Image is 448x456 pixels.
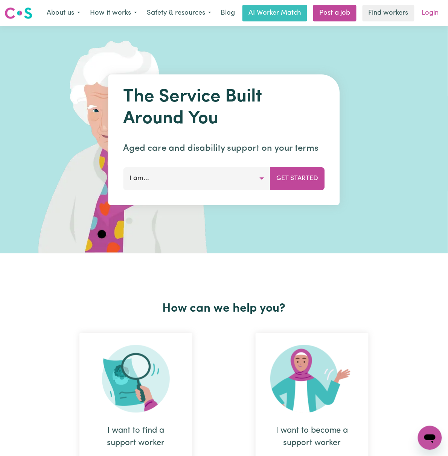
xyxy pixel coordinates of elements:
[5,6,32,20] img: Careseekers logo
[123,167,271,190] button: I am...
[42,5,85,21] button: About us
[242,5,307,21] a: AI Worker Match
[274,425,350,450] div: I want to become a support worker
[142,5,216,21] button: Safety & resources
[270,345,354,413] img: Become Worker
[313,5,357,21] a: Post a job
[418,5,443,21] a: Login
[5,5,32,22] a: Careseekers logo
[123,86,325,130] h1: The Service Built Around You
[85,5,142,21] button: How it works
[102,345,170,413] img: Search
[363,5,414,21] a: Find workers
[216,5,239,21] a: Blog
[270,167,325,190] button: Get Started
[98,425,174,450] div: I want to find a support worker
[48,301,400,316] h2: How can we help you?
[418,426,442,450] iframe: Button to launch messaging window
[123,142,325,155] p: Aged care and disability support on your terms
